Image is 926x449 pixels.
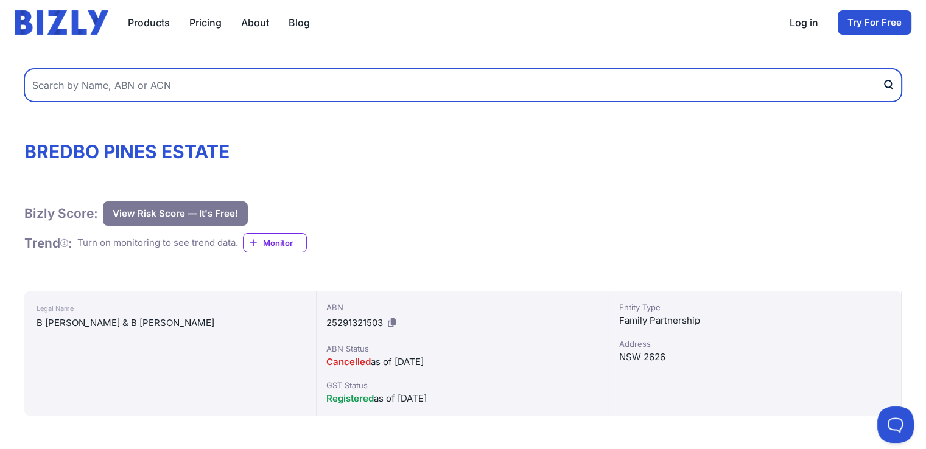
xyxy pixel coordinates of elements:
div: B [PERSON_NAME] & B [PERSON_NAME] [37,316,304,330]
h1: Trend : [24,235,72,251]
span: Monitor [263,237,306,249]
h1: Bizly Score: [24,205,98,221]
div: NSW 2626 [619,350,891,364]
a: Blog [289,15,310,30]
h1: BREDBO PINES ESTATE [24,141,902,162]
span: 25291321503 [326,317,383,329]
iframe: Toggle Customer Support [877,406,914,443]
button: View Risk Score — It's Free! [103,201,248,226]
div: ABN Status [326,343,598,355]
a: About [241,15,269,30]
div: Turn on monitoring to see trend data. [77,236,238,250]
input: Search by Name, ABN or ACN [24,69,902,102]
a: Pricing [189,15,222,30]
div: GST Status [326,379,598,391]
a: Monitor [243,233,307,252]
button: Products [128,15,170,30]
div: Family Partnership [619,313,891,328]
div: ABN [326,301,598,313]
div: Address [619,338,891,350]
div: as of [DATE] [326,355,598,369]
div: Legal Name [37,301,304,316]
div: Entity Type [619,301,891,313]
a: Log in [790,15,818,30]
span: Registered [326,392,374,404]
div: as of [DATE] [326,391,598,406]
span: Cancelled [326,356,371,367]
a: Try For Free [838,10,911,35]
